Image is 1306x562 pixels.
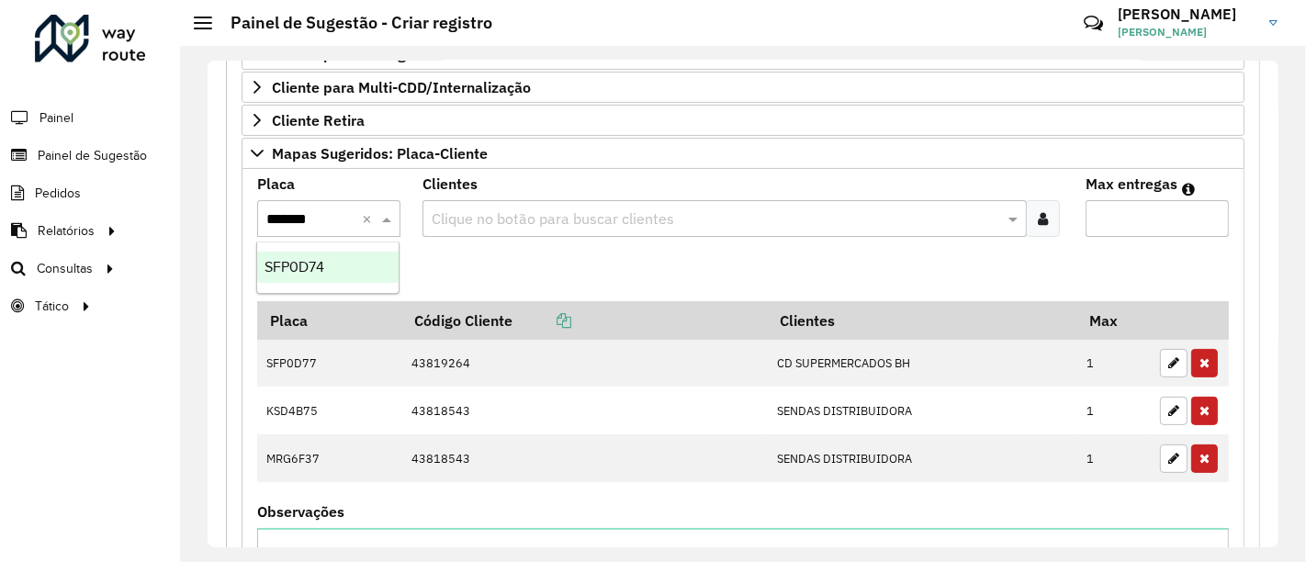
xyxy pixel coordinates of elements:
[767,434,1076,482] td: SENDAS DISTRIBUIDORA
[1077,434,1151,482] td: 1
[242,138,1244,169] a: Mapas Sugeridos: Placa-Cliente
[257,173,295,195] label: Placa
[272,80,531,95] span: Cliente para Multi-CDD/Internalização
[1077,301,1151,340] th: Max
[401,340,767,388] td: 43819264
[257,434,401,482] td: MRG6F37
[362,208,377,230] span: Clear all
[242,105,1244,136] a: Cliente Retira
[35,297,69,316] span: Tático
[401,301,767,340] th: Código Cliente
[1118,24,1255,40] span: [PERSON_NAME]
[1118,6,1255,23] h3: [PERSON_NAME]
[767,387,1076,434] td: SENDAS DISTRIBUIDORA
[422,173,478,195] label: Clientes
[256,242,400,294] ng-dropdown-panel: Options list
[1086,173,1177,195] label: Max entregas
[257,340,401,388] td: SFP0D77
[257,301,401,340] th: Placa
[767,301,1076,340] th: Clientes
[272,146,488,161] span: Mapas Sugeridos: Placa-Cliente
[1182,182,1195,197] em: Máximo de clientes que serão colocados na mesma rota com os clientes informados
[38,146,147,165] span: Painel de Sugestão
[272,113,365,128] span: Cliente Retira
[265,259,324,275] span: SFP0D74
[401,387,767,434] td: 43818543
[512,311,571,330] a: Copiar
[35,184,81,203] span: Pedidos
[38,221,95,241] span: Relatórios
[39,108,73,128] span: Painel
[767,340,1076,388] td: CD SUPERMERCADOS BH
[37,259,93,278] span: Consultas
[212,13,492,33] h2: Painel de Sugestão - Criar registro
[1077,340,1151,388] td: 1
[1074,4,1113,43] a: Contato Rápido
[401,434,767,482] td: 43818543
[1077,387,1151,434] td: 1
[272,47,414,62] span: Cliente para Recarga
[257,387,401,434] td: KSD4B75
[257,500,344,523] label: Observações
[242,72,1244,103] a: Cliente para Multi-CDD/Internalização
